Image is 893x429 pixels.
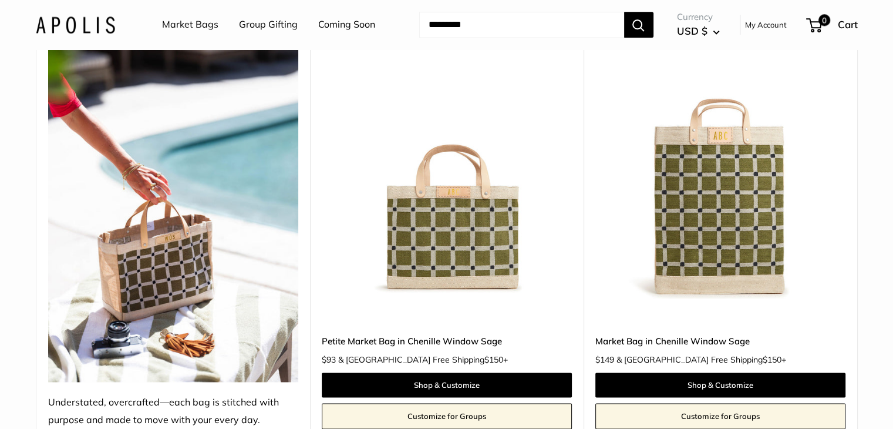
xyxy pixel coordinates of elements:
[318,16,375,33] a: Coming Soon
[595,48,845,299] img: Market Bag in Chenille Window Sage
[595,48,845,299] a: Market Bag in Chenille Window SageMarket Bag in Chenille Window Sage
[36,16,115,33] img: Apolis
[818,14,830,26] span: 0
[616,356,786,364] span: & [GEOGRAPHIC_DATA] Free Shipping +
[838,18,858,31] span: Cart
[484,354,503,365] span: $150
[322,48,572,299] a: Petite Market Bag in Chenille Window SagePetite Market Bag in Chenille Window Sage
[677,9,720,25] span: Currency
[322,373,572,397] a: Shop & Customize
[677,25,707,37] span: USD $
[322,354,336,365] span: $93
[595,403,845,429] a: Customize for Groups
[624,12,653,38] button: Search
[745,18,787,32] a: My Account
[48,48,298,382] img: Understated, overcrafted—each bag is stitched with purpose and made to move with your every day.
[763,354,781,365] span: $150
[677,22,720,41] button: USD $
[322,48,572,299] img: Petite Market Bag in Chenille Window Sage
[595,354,614,365] span: $149
[595,334,845,348] a: Market Bag in Chenille Window Sage
[322,403,572,429] a: Customize for Groups
[162,16,218,33] a: Market Bags
[595,373,845,397] a: Shop & Customize
[338,356,508,364] span: & [GEOGRAPHIC_DATA] Free Shipping +
[239,16,298,33] a: Group Gifting
[419,12,624,38] input: Search...
[807,15,858,34] a: 0 Cart
[322,334,572,348] a: Petite Market Bag in Chenille Window Sage
[48,394,298,429] div: Understated, overcrafted—each bag is stitched with purpose and made to move with your every day.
